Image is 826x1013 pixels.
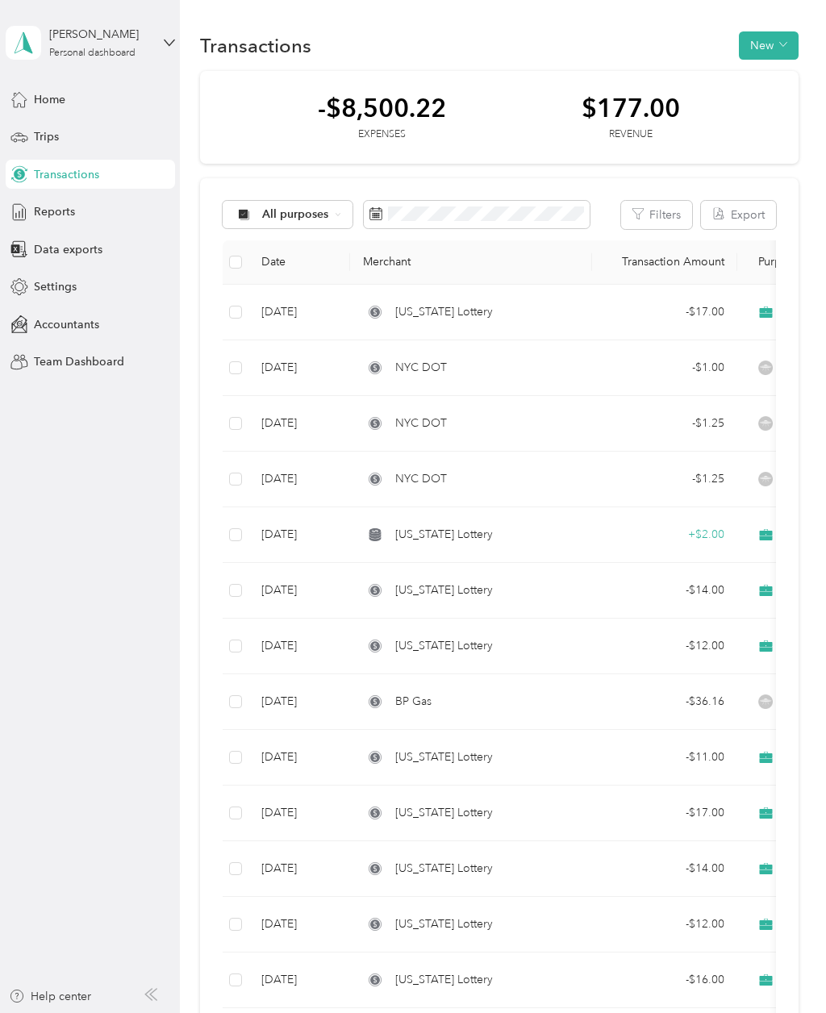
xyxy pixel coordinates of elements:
[750,255,801,269] span: Purpose
[248,786,350,841] td: [DATE]
[736,923,826,1013] iframe: Everlance-gr Chat Button Frame
[605,303,724,321] div: - $17.00
[605,971,724,989] div: - $16.00
[605,470,724,488] div: - $1.25
[605,860,724,878] div: - $14.00
[248,953,350,1008] td: [DATE]
[248,340,350,396] td: [DATE]
[248,285,350,340] td: [DATE]
[34,203,75,220] span: Reports
[350,240,592,285] th: Merchant
[605,526,724,544] div: + $2.00
[701,201,776,229] button: Export
[318,127,446,142] div: Expenses
[582,94,680,122] div: $177.00
[395,359,447,377] span: NYC DOT
[592,240,737,285] th: Transaction Amount
[758,694,773,709] img: Legacy Icon [Shipt]
[395,971,493,989] span: [US_STATE] Lottery
[605,359,724,377] div: - $1.00
[395,470,447,488] span: NYC DOT
[9,988,91,1005] button: Help center
[395,804,493,822] span: [US_STATE] Lottery
[395,860,493,878] span: [US_STATE] Lottery
[34,91,65,108] span: Home
[248,730,350,786] td: [DATE]
[395,748,493,766] span: [US_STATE] Lottery
[34,316,99,333] span: Accountants
[248,507,350,563] td: [DATE]
[34,166,99,183] span: Transactions
[248,563,350,619] td: [DATE]
[395,526,493,544] span: [US_STATE] Lottery
[605,637,724,655] div: - $12.00
[758,416,773,431] img: Legacy Icon [Shipt]
[34,353,124,370] span: Team Dashboard
[395,415,447,432] span: NYC DOT
[248,897,350,953] td: [DATE]
[49,48,136,58] div: Personal dashboard
[34,241,102,258] span: Data exports
[758,472,773,486] img: Legacy Icon [Shipt]
[582,127,680,142] div: Revenue
[248,240,350,285] th: Date
[605,804,724,822] div: - $17.00
[395,582,493,599] span: [US_STATE] Lottery
[621,201,692,229] button: Filters
[395,693,432,711] span: BP Gas
[262,209,329,220] span: All purposes
[200,37,311,54] h1: Transactions
[248,841,350,897] td: [DATE]
[739,31,799,60] button: New
[395,303,493,321] span: [US_STATE] Lottery
[248,452,350,507] td: [DATE]
[395,915,493,933] span: [US_STATE] Lottery
[605,415,724,432] div: - $1.25
[758,361,773,375] img: Legacy Icon [Shipt]
[49,26,150,43] div: [PERSON_NAME]
[395,637,493,655] span: [US_STATE] Lottery
[34,128,59,145] span: Trips
[248,396,350,452] td: [DATE]
[605,915,724,933] div: - $12.00
[605,748,724,766] div: - $11.00
[248,674,350,730] td: [DATE]
[605,582,724,599] div: - $14.00
[605,693,724,711] div: - $36.16
[34,278,77,295] span: Settings
[248,619,350,674] td: [DATE]
[318,94,446,122] div: -$8,500.22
